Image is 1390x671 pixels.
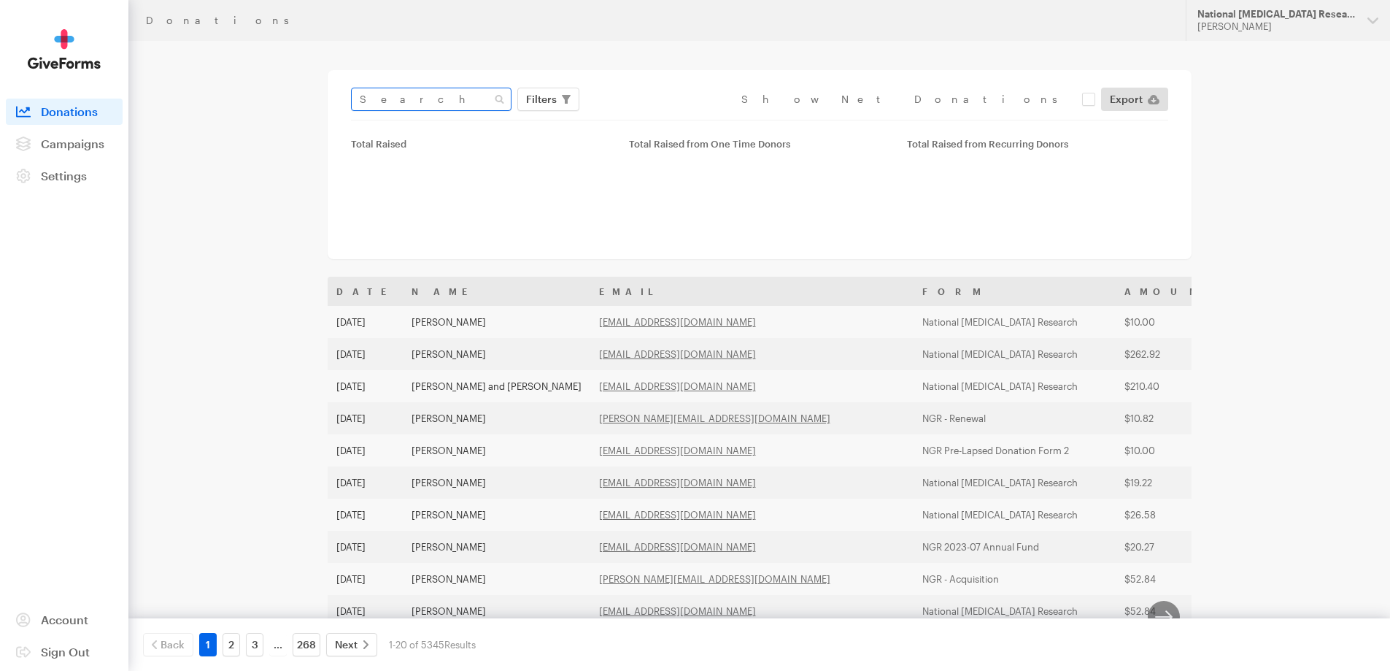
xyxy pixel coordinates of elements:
td: $52.84 [1116,563,1234,595]
td: [DATE] [328,402,403,434]
a: [EMAIL_ADDRESS][DOMAIN_NAME] [599,477,756,488]
div: Total Raised from Recurring Donors [907,138,1167,150]
span: Settings [41,169,87,183]
div: [PERSON_NAME] [1197,20,1356,33]
a: Export [1101,88,1168,111]
th: Date [328,277,403,306]
td: National [MEDICAL_DATA] Research [914,306,1116,338]
button: Filters [517,88,579,111]
td: NGR Pre-Lapsed Donation Form 2 [914,434,1116,467]
td: [DATE] [328,531,403,563]
td: [DATE] [328,370,403,402]
td: [PERSON_NAME] [403,306,590,338]
a: Settings [6,163,123,189]
td: $20.27 [1116,531,1234,563]
div: Total Raised [351,138,611,150]
a: [EMAIL_ADDRESS][DOMAIN_NAME] [599,380,756,392]
td: [PERSON_NAME] [403,434,590,467]
span: Next [335,636,358,653]
a: [PERSON_NAME][EMAIL_ADDRESS][DOMAIN_NAME] [599,573,830,585]
td: [DATE] [328,563,403,595]
div: 1-20 of 5345 [389,633,476,656]
td: $10.00 [1116,434,1234,467]
span: Campaigns [41,137,104,150]
td: National [MEDICAL_DATA] Research [914,370,1116,402]
td: [DATE] [328,595,403,627]
a: 2 [223,633,240,656]
a: [EMAIL_ADDRESS][DOMAIN_NAME] [599,605,756,617]
input: Search Name & Email [351,88,511,111]
td: NGR - Acquisition [914,563,1116,595]
a: 3 [246,633,263,656]
span: Filters [526,91,557,108]
td: $10.82 [1116,402,1234,434]
td: NGR 2023-07 Annual Fund [914,531,1116,563]
td: [PERSON_NAME] [403,595,590,627]
a: [EMAIL_ADDRESS][DOMAIN_NAME] [599,445,756,456]
td: [PERSON_NAME] [403,531,590,563]
a: Account [6,607,123,633]
img: GiveForms [28,29,101,69]
td: $10.00 [1116,306,1234,338]
td: National [MEDICAL_DATA] Research [914,595,1116,627]
a: Sign Out [6,639,123,665]
th: Email [590,277,914,306]
td: $52.84 [1116,595,1234,627]
td: [PERSON_NAME] [403,563,590,595]
th: Amount [1116,277,1234,306]
span: Export [1110,91,1143,108]
td: $262.92 [1116,338,1234,370]
span: Sign Out [41,645,90,659]
td: [PERSON_NAME] [403,338,590,370]
th: Form [914,277,1116,306]
a: [EMAIL_ADDRESS][DOMAIN_NAME] [599,541,756,553]
td: [PERSON_NAME] [403,402,590,434]
a: [EMAIL_ADDRESS][DOMAIN_NAME] [599,509,756,521]
td: [PERSON_NAME] [403,499,590,531]
a: [EMAIL_ADDRESS][DOMAIN_NAME] [599,348,756,360]
td: [DATE] [328,499,403,531]
td: [DATE] [328,434,403,467]
td: National [MEDICAL_DATA] Research [914,467,1116,499]
a: 268 [293,633,320,656]
td: [DATE] [328,467,403,499]
td: National [MEDICAL_DATA] Research [914,338,1116,370]
td: $26.58 [1116,499,1234,531]
a: [PERSON_NAME][EMAIL_ADDRESS][DOMAIN_NAME] [599,413,830,424]
td: National [MEDICAL_DATA] Research [914,499,1116,531]
td: $210.40 [1116,370,1234,402]
td: [DATE] [328,338,403,370]
td: [PERSON_NAME] and [PERSON_NAME] [403,370,590,402]
div: National [MEDICAL_DATA] Research [1197,8,1356,20]
th: Name [403,277,590,306]
span: Account [41,613,88,626]
a: Donations [6,99,123,125]
span: Donations [41,104,98,118]
a: Next [326,633,377,656]
a: Campaigns [6,131,123,157]
td: NGR - Renewal [914,402,1116,434]
td: [DATE] [328,306,403,338]
span: Results [444,639,476,651]
a: [EMAIL_ADDRESS][DOMAIN_NAME] [599,316,756,328]
div: Total Raised from One Time Donors [629,138,889,150]
td: [PERSON_NAME] [403,467,590,499]
td: $19.22 [1116,467,1234,499]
